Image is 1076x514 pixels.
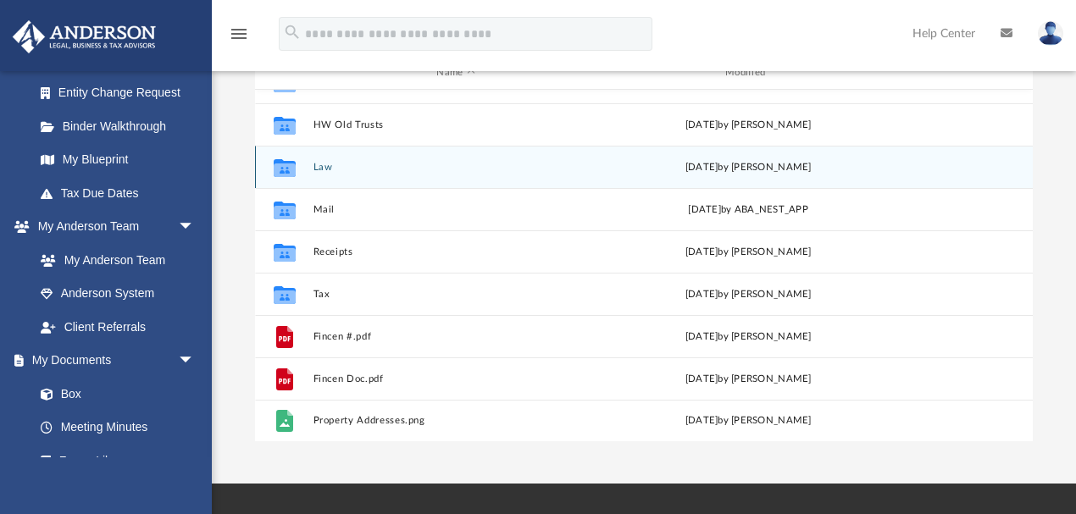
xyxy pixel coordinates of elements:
[313,289,599,300] button: Tax
[313,331,599,342] button: Fincen #.pdf
[1038,21,1063,46] img: User Pic
[313,204,599,215] button: Mail
[283,23,302,41] i: search
[605,65,890,80] div: Modified
[24,310,212,344] a: Client Referrals
[313,246,599,257] button: Receipts
[24,176,220,210] a: Tax Due Dates
[229,24,249,44] i: menu
[313,65,598,80] div: Name
[12,210,212,244] a: My Anderson Teamarrow_drop_down
[263,65,305,80] div: id
[606,329,891,345] div: [DATE] by [PERSON_NAME]
[606,118,891,133] div: [DATE] by [PERSON_NAME]
[24,143,212,177] a: My Blueprint
[606,287,891,302] div: [DATE] by [PERSON_NAME]
[606,160,891,175] div: [DATE] by [PERSON_NAME]
[313,373,599,384] button: Fincen Doc.pdf
[24,444,203,478] a: Forms Library
[24,76,220,110] a: Entity Change Request
[229,32,249,44] a: menu
[24,277,212,311] a: Anderson System
[606,372,891,387] div: [DATE] by [PERSON_NAME]
[8,20,161,53] img: Anderson Advisors Platinum Portal
[24,243,203,277] a: My Anderson Team
[24,411,212,445] a: Meeting Minutes
[313,119,599,130] button: HW Old Trusts
[178,344,212,379] span: arrow_drop_down
[313,416,599,427] button: Property Addresses.png
[898,65,1017,80] div: id
[24,377,203,411] a: Box
[606,414,891,429] div: [DATE] by [PERSON_NAME]
[606,202,891,218] div: [DATE] by ABA_NEST_APP
[313,162,599,173] button: Law
[24,109,220,143] a: Binder Walkthrough
[606,245,891,260] div: [DATE] by [PERSON_NAME]
[12,344,212,378] a: My Documentsarrow_drop_down
[178,210,212,245] span: arrow_drop_down
[255,90,1033,441] div: grid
